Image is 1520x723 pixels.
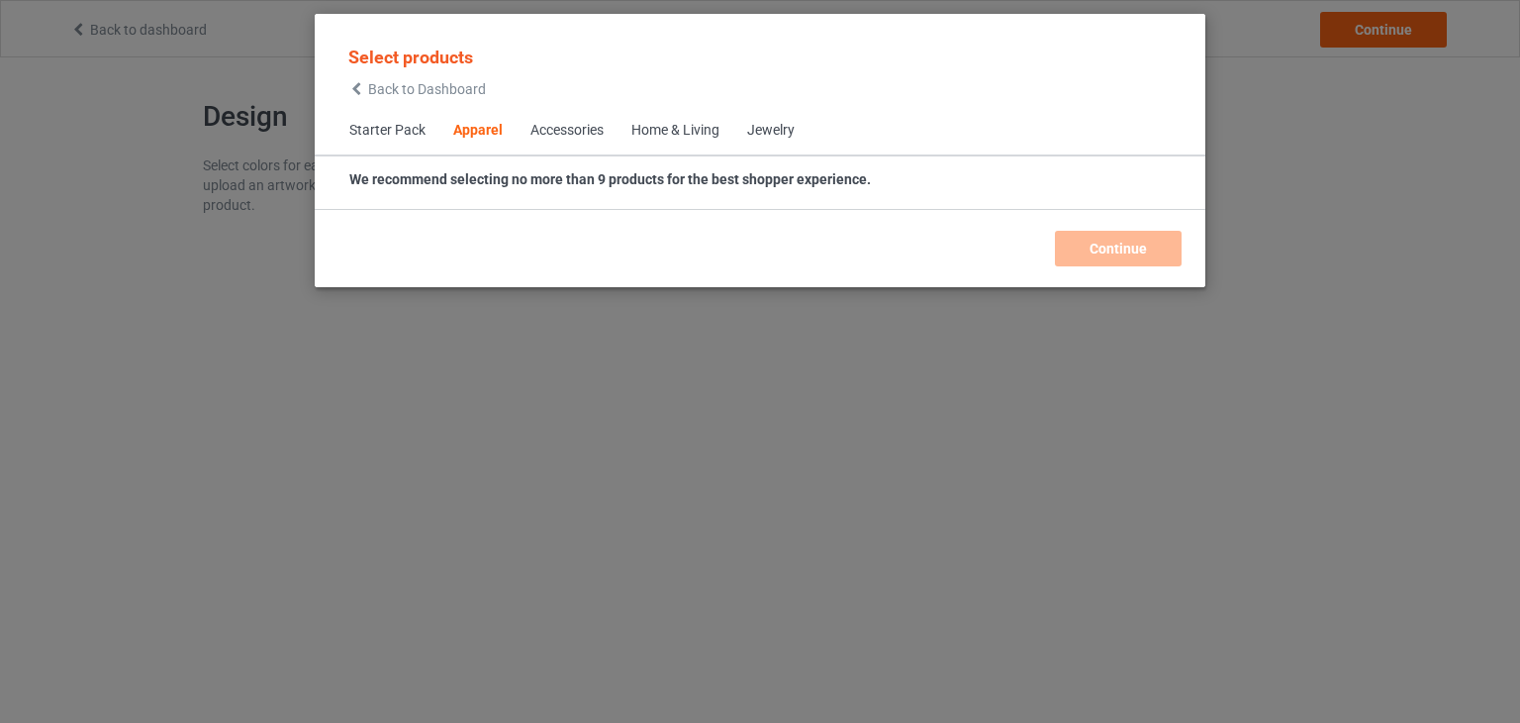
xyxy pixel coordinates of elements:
strong: We recommend selecting no more than 9 products for the best shopper experience. [349,171,871,187]
div: Home & Living [631,121,719,141]
span: Select products [348,47,473,67]
span: Back to Dashboard [368,81,486,97]
div: Accessories [530,121,604,141]
span: Starter Pack [335,107,439,155]
div: Apparel [453,121,503,141]
div: Jewelry [747,121,795,141]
